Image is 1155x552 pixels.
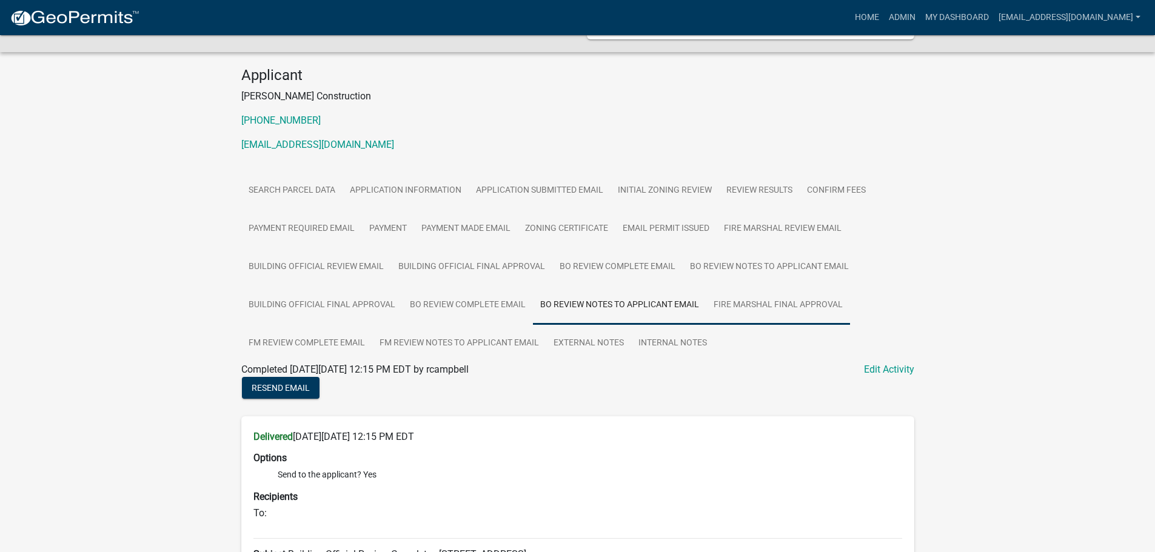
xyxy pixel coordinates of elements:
[552,248,683,287] a: BO Review Complete Email
[611,171,719,210] a: Initial Zoning Review
[706,286,850,325] a: Fire Marshal Final Approval
[362,210,414,248] a: Payment
[253,431,293,442] strong: Delivered
[241,324,372,363] a: FM Review Complete Email
[631,324,714,363] a: Internal Notes
[253,452,287,464] strong: Options
[241,89,914,104] p: [PERSON_NAME] Construction
[414,210,518,248] a: Payment Made Email
[343,171,469,210] a: Application Information
[717,210,849,248] a: Fire Marshal Review Email
[683,248,856,287] a: BO Review Notes to Applicant Email
[278,468,902,481] li: Send to the applicant? Yes
[241,364,469,375] span: Completed [DATE][DATE] 12:15 PM EDT by rcampbell
[719,171,800,210] a: Review Results
[469,171,611,210] a: Application Submitted Email
[241,171,343,210] a: Search Parcel Data
[372,324,546,363] a: FM Review Notes to Applicant Email
[994,6,1145,29] a: [EMAIL_ADDRESS][DOMAIN_NAME]
[241,67,914,84] h4: Applicant
[241,248,391,287] a: Building Official Review Email
[253,507,902,519] h6: To:
[850,6,884,29] a: Home
[391,248,552,287] a: Building Official Final Approval
[241,286,403,325] a: Building Official Final Approval
[920,6,994,29] a: My Dashboard
[252,382,310,392] span: Resend Email
[403,286,533,325] a: BO Review Complete Email
[800,171,873,210] a: Confirm Fees
[884,6,920,29] a: Admin
[864,362,914,377] a: Edit Activity
[615,210,717,248] a: Email Permit Issued
[546,324,631,363] a: External Notes
[242,377,320,399] button: Resend Email
[241,139,394,150] a: [EMAIL_ADDRESS][DOMAIN_NAME]
[533,286,706,325] a: BO Review Notes to Applicant Email
[518,210,615,248] a: Zoning Certificate
[253,491,298,502] strong: Recipients
[241,210,362,248] a: Payment Required Email
[253,431,902,442] h6: [DATE][DATE] 12:15 PM EDT
[241,115,321,126] a: [PHONE_NUMBER]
